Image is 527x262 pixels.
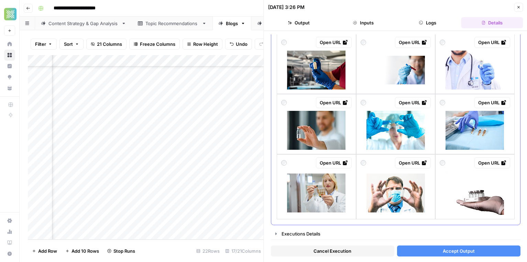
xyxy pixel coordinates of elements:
[48,20,119,27] div: Content Strategy & Gap Analysis
[314,248,351,254] span: Cancel Execution
[103,245,139,256] button: Stop Runs
[28,245,61,256] button: Add Row
[366,111,425,150] img: woman-scholar-ampules.jpg
[287,51,345,90] img: medical-assistant-hand-in-gloves-holding-vaccine-or-anesthesia-vial-bottle.jpg
[319,39,348,46] div: Open URL
[271,228,520,239] button: Executions Details
[319,99,348,106] div: Open URL
[225,39,252,50] button: Undo
[97,41,122,48] span: 21 Columns
[4,226,15,237] a: Usage
[474,97,510,108] a: Open URL
[183,39,222,50] button: Row Height
[446,171,504,215] img: a-doctor-in-white-medical-gloves-holds-glass-vials-with-vaccine.jpg
[129,39,180,50] button: Freeze Columns
[397,245,520,256] button: Accept Output
[4,237,15,248] a: Learning Hub
[366,56,425,84] img: lab-technician-with-a-tube-of-blood-sample-and-a-rack-with-other-samples-lab-technician.jpg
[86,39,127,50] button: 21 Columns
[446,111,504,150] img: medical-worker-takes-an-ampoule-of-medicine-from-surgical-table.jpg
[4,248,15,259] button: Help + Support
[132,17,212,30] a: Topic Recommendations
[4,6,15,23] button: Workspace: Xponent21
[31,39,57,50] button: Filter
[4,39,15,50] a: Home
[268,4,305,11] div: [DATE] 3:26 PM
[194,245,222,256] div: 22 Rows
[319,159,348,166] div: Open URL
[4,61,15,72] a: Insights
[282,230,516,237] div: Executions Details
[35,41,46,48] span: Filter
[287,174,345,212] img: young-female-caucasian-doctor-preparing-for-a-surgery-by-picking-a-medicine.jpg
[4,8,17,20] img: Xponent21 Logo
[35,17,132,30] a: Content Strategy & Gap Analysis
[397,17,458,28] button: Logs
[145,20,199,27] div: Topic Recommendations
[226,20,238,27] div: Blogs
[113,248,135,254] span: Stop Runs
[474,157,510,168] a: Open URL
[193,41,218,48] span: Row Height
[395,157,431,168] a: Open URL
[222,245,264,256] div: 17/21 Columns
[366,174,425,212] img: male-doctor-in-a-mask-holds-an-ampoule-of-a-medical-drug-close-up.jpg
[287,111,345,150] img: medical-doctor-holds-vaccine-for-a-patient.jpg
[4,50,15,61] a: Browse
[4,83,15,94] a: Your Data
[395,97,431,108] a: Open URL
[316,157,351,168] a: Open URL
[399,159,427,166] div: Open URL
[478,99,506,106] div: Open URL
[268,17,330,28] button: Output
[399,99,427,106] div: Open URL
[271,245,394,256] button: Cancel Execution
[4,72,15,83] a: Opportunities
[316,37,351,48] a: Open URL
[442,248,474,254] span: Accept Output
[478,39,506,46] div: Open URL
[59,39,84,50] button: Sort
[38,248,57,254] span: Add Row
[316,97,351,108] a: Open URL
[140,41,175,48] span: Freeze Columns
[474,37,510,48] a: Open URL
[461,17,523,28] button: Details
[478,159,506,166] div: Open URL
[395,37,431,48] a: Open URL
[236,41,248,48] span: Undo
[446,51,504,90] img: monkeypox-vaccine-medicine-bottle-and-doctor-hands-with-vial-for-healthcare-safety-and.jpg
[212,17,251,30] a: Blogs
[64,41,73,48] span: Sort
[72,248,99,254] span: Add 10 Rows
[399,39,427,46] div: Open URL
[61,245,103,256] button: Add 10 Rows
[251,17,289,30] a: FAQs
[332,17,394,28] button: Inputs
[4,215,15,226] a: Settings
